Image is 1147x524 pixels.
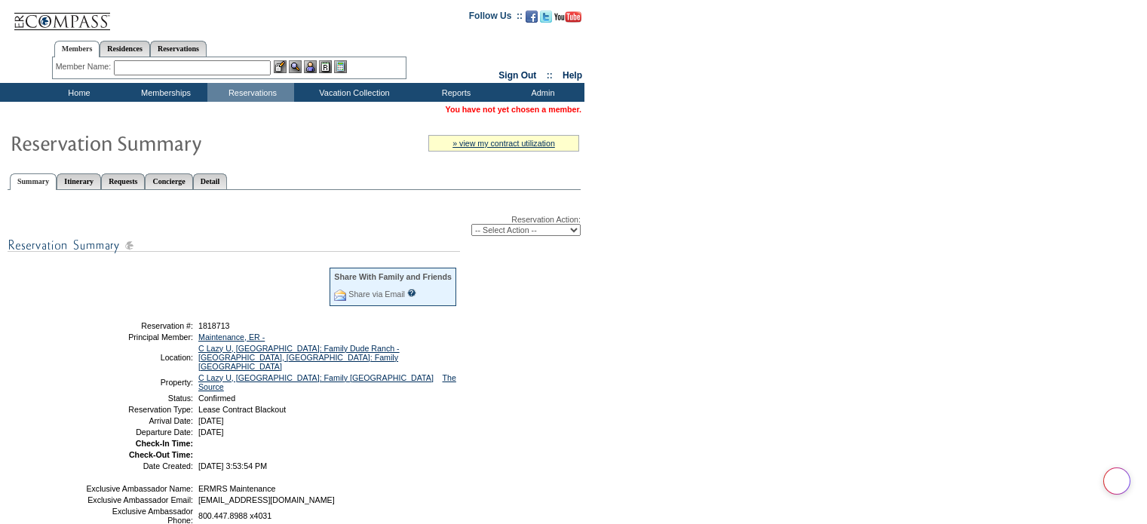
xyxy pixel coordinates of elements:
[85,373,193,391] td: Property:
[294,83,411,102] td: Vacation Collection
[198,373,456,391] a: The Source
[526,11,538,23] img: Become our fan on Facebook
[540,11,552,23] img: Follow us on Twitter
[198,373,434,382] a: C Lazy U, [GEOGRAPHIC_DATA]: Family [GEOGRAPHIC_DATA]
[85,461,193,470] td: Date Created:
[540,15,552,24] a: Follow us on Twitter
[101,173,145,189] a: Requests
[198,461,267,470] span: [DATE] 3:53:54 PM
[10,127,311,158] img: Reservaton Summary
[198,427,224,437] span: [DATE]
[198,344,400,371] a: C Lazy U, [GEOGRAPHIC_DATA]: Family Dude Ranch - [GEOGRAPHIC_DATA], [GEOGRAPHIC_DATA]: Family [GE...
[547,70,553,81] span: ::
[85,484,193,493] td: Exclusive Ambassador Name:
[469,9,523,27] td: Follow Us ::
[498,83,584,102] td: Admin
[289,60,302,73] img: View
[207,83,294,102] td: Reservations
[150,41,207,57] a: Reservations
[129,450,193,459] strong: Check-Out Time:
[85,344,193,371] td: Location:
[198,416,224,425] span: [DATE]
[411,83,498,102] td: Reports
[407,289,416,297] input: What is this?
[56,60,114,73] div: Member Name:
[198,495,335,504] span: [EMAIL_ADDRESS][DOMAIN_NAME]
[145,173,192,189] a: Concierge
[198,332,265,342] a: Maintenance, ER -
[34,83,121,102] td: Home
[85,394,193,403] td: Status:
[136,439,193,448] strong: Check-In Time:
[563,70,582,81] a: Help
[198,405,286,414] span: Lease Contract Blackout
[8,236,460,255] img: subTtlResSummary.gif
[10,173,57,190] a: Summary
[85,321,193,330] td: Reservation #:
[304,60,317,73] img: Impersonate
[526,15,538,24] a: Become our fan on Facebook
[452,139,555,148] a: » view my contract utilization
[85,495,193,504] td: Exclusive Ambassador Email:
[498,70,536,81] a: Sign Out
[8,215,581,236] div: Reservation Action:
[198,511,271,520] span: 800.447.8988 x4031
[193,173,228,189] a: Detail
[57,173,101,189] a: Itinerary
[446,105,581,114] span: You have not yet chosen a member.
[198,394,235,403] span: Confirmed
[348,290,405,299] a: Share via Email
[121,83,207,102] td: Memberships
[554,15,581,24] a: Subscribe to our YouTube Channel
[554,11,581,23] img: Subscribe to our YouTube Channel
[198,484,275,493] span: ERMRS Maintenance
[198,321,230,330] span: 1818713
[334,60,347,73] img: b_calculator.gif
[334,272,452,281] div: Share With Family and Friends
[85,332,193,342] td: Principal Member:
[85,416,193,425] td: Arrival Date:
[100,41,150,57] a: Residences
[85,405,193,414] td: Reservation Type:
[274,60,287,73] img: b_edit.gif
[54,41,100,57] a: Members
[319,60,332,73] img: Reservations
[85,427,193,437] td: Departure Date:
